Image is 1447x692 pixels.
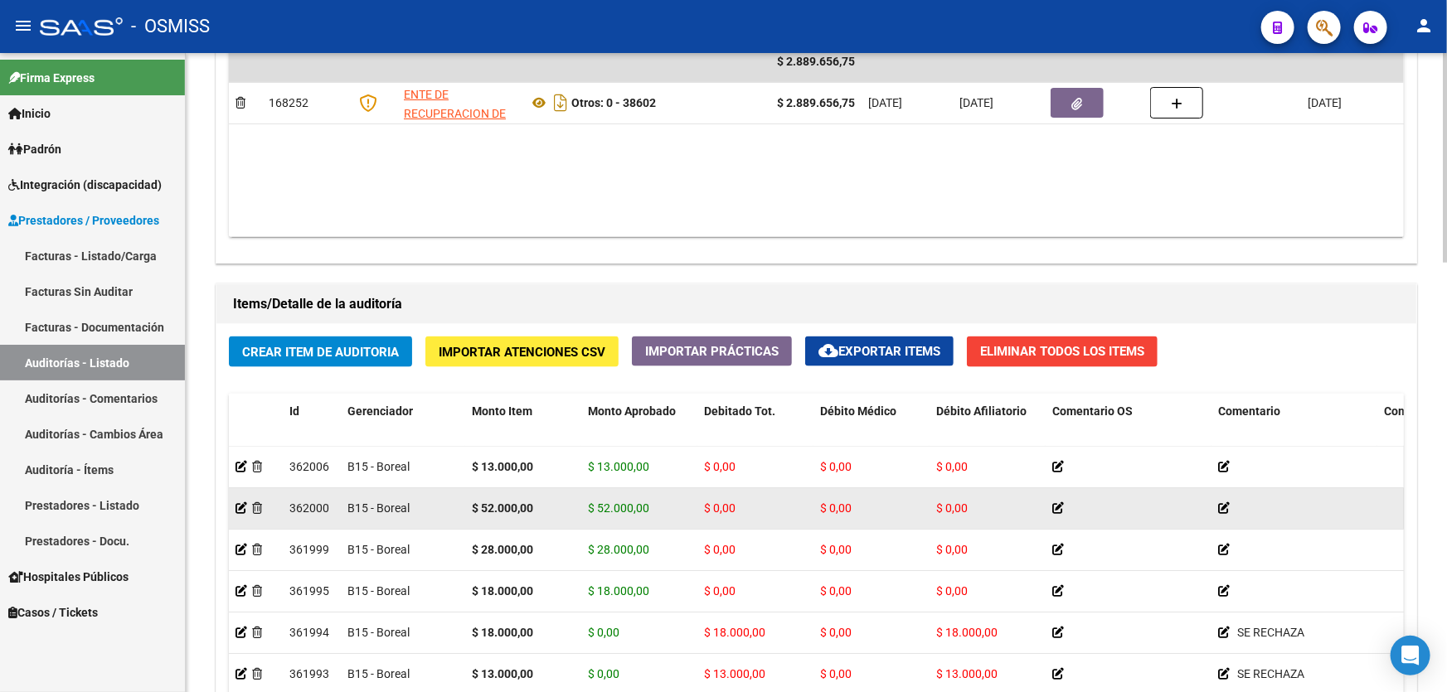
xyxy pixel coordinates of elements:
[347,501,410,515] span: B15 - Boreal
[820,501,852,515] span: $ 0,00
[936,404,1027,418] span: Débito Afiliatorio
[347,543,410,556] span: B15 - Boreal
[8,140,61,158] span: Padrón
[269,96,308,109] span: 168252
[439,345,605,360] span: Importar Atenciones CSV
[8,104,51,123] span: Inicio
[868,96,902,109] span: [DATE]
[472,667,533,680] strong: $ 13.000,00
[465,394,581,467] datatable-header-cell: Monto Item
[8,568,129,586] span: Hospitales Públicos
[8,211,159,230] span: Prestadores / Proveedores
[581,394,697,467] datatable-header-cell: Monto Aprobado
[704,543,736,556] span: $ 0,00
[704,667,765,680] span: $ 13.000,00
[777,96,855,109] strong: $ 2.889.656,75
[820,626,852,639] span: $ 0,00
[341,394,465,467] datatable-header-cell: Gerenciador
[936,501,968,515] span: $ 0,00
[131,8,210,45] span: - OSMISS
[777,55,855,68] span: $ 2.889.656,75
[425,336,619,367] button: Importar Atenciones CSV
[347,460,410,473] span: B15 - Boreal
[588,404,676,418] span: Monto Aprobado
[347,667,410,680] span: B15 - Boreal
[1218,404,1280,418] span: Comentario
[472,460,533,473] strong: $ 13.000,00
[930,394,1046,467] datatable-header-cell: Débito Afiliatorio
[1237,667,1304,680] span: SE RECHAZA
[289,501,329,515] span: 362000
[936,460,968,473] span: $ 0,00
[805,336,954,366] button: Exportar Items
[936,584,968,598] span: $ 0,00
[1211,394,1377,467] datatable-header-cell: Comentario
[13,16,33,36] mat-icon: menu
[820,460,852,473] span: $ 0,00
[289,404,299,418] span: Id
[242,345,399,360] span: Crear Item de Auditoria
[404,88,513,215] span: ENTE DE RECUPERACION DE FONDOS PARA EL FORTALECIMIENTO DEL SISTEMA DE SALUD DE MENDOZA (REFORSAL)...
[820,667,852,680] span: $ 0,00
[8,603,98,622] span: Casos / Tickets
[289,667,329,680] span: 361993
[1237,626,1304,639] span: SE RECHAZA
[704,501,736,515] span: $ 0,00
[588,584,649,598] span: $ 18.000,00
[704,460,736,473] span: $ 0,00
[818,341,838,361] mat-icon: cloud_download
[936,543,968,556] span: $ 0,00
[936,667,998,680] span: $ 13.000,00
[588,543,649,556] span: $ 28.000,00
[704,404,775,418] span: Debitado Tot.
[967,336,1158,367] button: Eliminar Todos los Items
[472,584,533,598] strong: $ 18.000,00
[697,394,813,467] datatable-header-cell: Debitado Tot.
[472,501,533,515] strong: $ 52.000,00
[820,404,896,418] span: Débito Médico
[289,584,329,598] span: 361995
[233,291,1400,317] h1: Items/Detalle de la auditoría
[820,543,852,556] span: $ 0,00
[571,96,656,109] strong: Otros: 0 - 38602
[1391,636,1430,675] div: Open Intercom Messenger
[818,344,940,359] span: Exportar Items
[8,69,95,87] span: Firma Express
[1052,404,1133,418] span: Comentario OS
[1046,394,1211,467] datatable-header-cell: Comentario OS
[632,336,792,366] button: Importar Prácticas
[472,404,532,418] span: Monto Item
[704,626,765,639] span: $ 18.000,00
[289,543,329,556] span: 361999
[588,501,649,515] span: $ 52.000,00
[347,584,410,598] span: B15 - Boreal
[472,543,533,556] strong: $ 28.000,00
[980,344,1144,359] span: Eliminar Todos los Items
[959,96,993,109] span: [DATE]
[704,584,736,598] span: $ 0,00
[820,584,852,598] span: $ 0,00
[8,176,162,194] span: Integración (discapacidad)
[550,90,571,116] i: Descargar documento
[1308,96,1342,109] span: [DATE]
[229,336,412,367] button: Crear Item de Auditoria
[588,626,619,639] span: $ 0,00
[813,394,930,467] datatable-header-cell: Débito Médico
[588,667,619,680] span: $ 0,00
[283,394,341,467] datatable-header-cell: Id
[1414,16,1434,36] mat-icon: person
[347,404,413,418] span: Gerenciador
[936,626,998,639] span: $ 18.000,00
[472,626,533,639] strong: $ 18.000,00
[347,626,410,639] span: B15 - Boreal
[289,626,329,639] span: 361994
[289,460,329,473] span: 362006
[588,460,649,473] span: $ 13.000,00
[645,344,779,359] span: Importar Prácticas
